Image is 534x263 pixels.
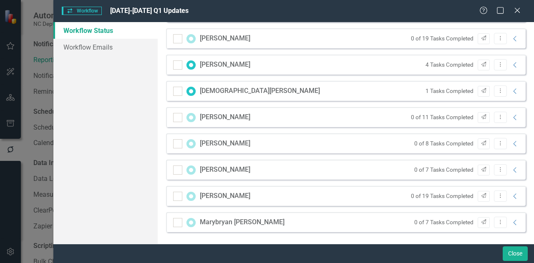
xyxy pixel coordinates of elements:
small: 0 of 8 Tasks Completed [414,140,474,148]
small: 0 of 7 Tasks Completed [414,166,474,174]
small: 0 of 19 Tasks Completed [411,192,474,200]
span: [DATE]-[DATE] Q1 Updates [110,7,189,15]
a: Workflow Emails [53,39,158,55]
small: 1 Tasks Completed [426,87,474,95]
div: [DEMOGRAPHIC_DATA][PERSON_NAME] [200,86,320,96]
a: Workflow Status [53,22,158,39]
span: Workflow [62,7,102,15]
button: Close [503,246,528,261]
div: Marybryan [PERSON_NAME] [200,218,285,227]
small: 0 of 11 Tasks Completed [411,113,474,121]
div: [PERSON_NAME] [200,34,250,43]
small: 0 of 19 Tasks Completed [411,35,474,43]
small: 4 Tasks Completed [426,61,474,69]
small: 0 of 7 Tasks Completed [414,218,474,226]
div: [PERSON_NAME] [200,113,250,122]
div: [PERSON_NAME] [200,60,250,70]
div: [PERSON_NAME] [200,191,250,201]
div: [PERSON_NAME] [200,139,250,148]
div: [PERSON_NAME] [200,165,250,175]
